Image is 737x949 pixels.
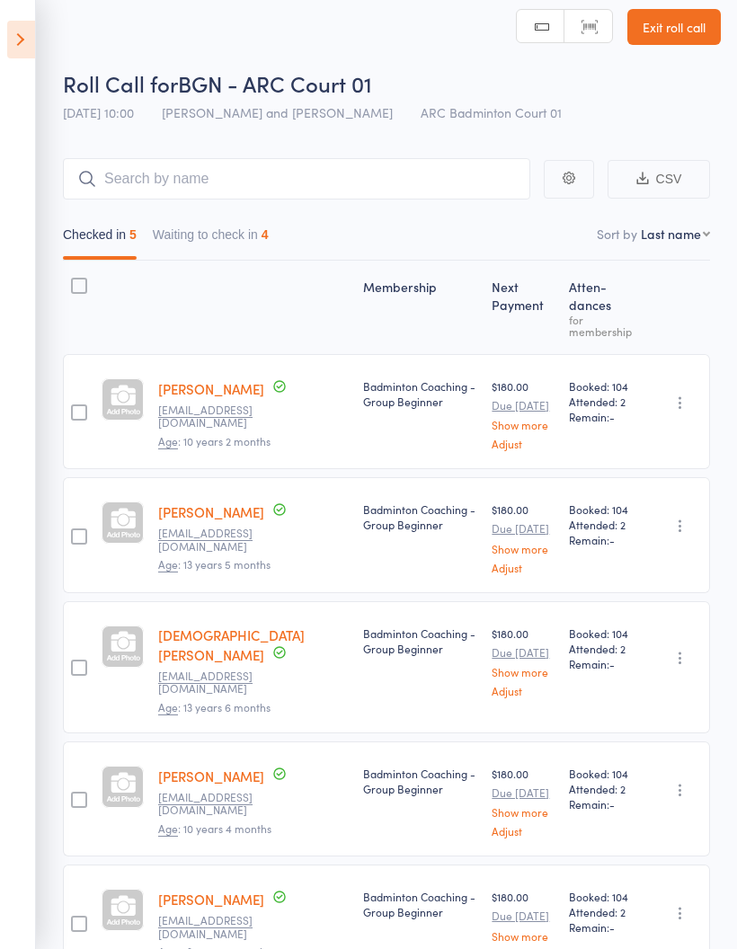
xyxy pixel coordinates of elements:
[569,919,637,935] span: Remain:
[609,919,615,935] span: -
[569,766,637,781] span: Booked: 104
[363,501,478,532] div: Badminton Coaching - Group Beginner
[421,103,562,121] span: ARC Badminton Court 01
[158,404,275,430] small: 2nidhi.d@gmail.com
[363,378,478,409] div: Badminton Coaching - Group Beginner
[569,641,637,656] span: Attended: 2
[569,656,637,671] span: Remain:
[158,670,275,696] small: Sanakila@gmail.com
[492,378,554,449] div: $180.00
[641,225,701,243] div: Last name
[609,796,615,812] span: -
[158,767,264,785] a: [PERSON_NAME]
[492,825,554,837] a: Adjust
[492,806,554,818] a: Show more
[262,227,269,242] div: 4
[492,930,554,942] a: Show more
[158,699,271,715] span: : 13 years 6 months
[569,781,637,796] span: Attended: 2
[569,796,637,812] span: Remain:
[63,68,178,98] span: Roll Call for
[153,218,269,260] button: Waiting to check in4
[492,909,554,922] small: Due [DATE]
[162,103,393,121] span: [PERSON_NAME] and [PERSON_NAME]
[492,766,554,837] div: $180.00
[609,656,615,671] span: -
[158,556,271,572] span: : 13 years 5 months
[569,517,637,532] span: Attended: 2
[492,501,554,572] div: $180.00
[569,532,637,547] span: Remain:
[363,766,478,796] div: Badminton Coaching - Group Beginner
[569,378,637,394] span: Booked: 104
[569,314,637,337] div: for membership
[569,904,637,919] span: Attended: 2
[63,218,137,260] button: Checked in5
[492,438,554,449] a: Adjust
[158,527,275,553] small: Joyveen@gmail.com
[158,379,264,398] a: [PERSON_NAME]
[562,269,644,346] div: Atten­dances
[178,68,372,98] span: BGN - ARC Court 01
[158,820,271,837] span: : 10 years 4 months
[158,502,264,521] a: [PERSON_NAME]
[158,433,271,449] span: : 10 years 2 months
[158,625,305,664] a: [DEMOGRAPHIC_DATA][PERSON_NAME]
[608,160,710,199] button: CSV
[63,158,530,200] input: Search by name
[158,890,264,909] a: [PERSON_NAME]
[569,409,637,424] span: Remain:
[569,625,637,641] span: Booked: 104
[492,666,554,678] a: Show more
[492,543,554,554] a: Show more
[363,889,478,919] div: Badminton Coaching - Group Beginner
[63,103,134,121] span: [DATE] 10:00
[597,225,637,243] label: Sort by
[569,889,637,904] span: Booked: 104
[492,625,554,696] div: $180.00
[129,227,137,242] div: 5
[492,562,554,573] a: Adjust
[356,269,485,346] div: Membership
[484,269,561,346] div: Next Payment
[492,522,554,535] small: Due [DATE]
[609,532,615,547] span: -
[492,399,554,412] small: Due [DATE]
[158,791,275,817] small: Pearlpatel612@gmail.com
[492,685,554,696] a: Adjust
[363,625,478,656] div: Badminton Coaching - Group Beginner
[627,9,721,45] a: Exit roll call
[158,914,275,940] small: dipthakkar@gmail.com
[492,786,554,799] small: Due [DATE]
[492,419,554,430] a: Show more
[569,501,637,517] span: Booked: 104
[569,394,637,409] span: Attended: 2
[609,409,615,424] span: -
[492,646,554,659] small: Due [DATE]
